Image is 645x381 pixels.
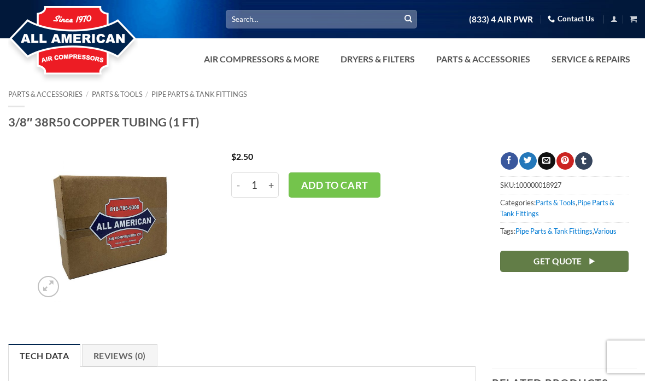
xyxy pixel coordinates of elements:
span: Get Quote [533,255,582,268]
span: / [145,90,148,99]
a: Parts & Tools [92,90,143,99]
span: 100000018927 [515,181,561,189]
a: Zoom [38,276,59,297]
h1: 3/8″ 38R50 COPPER TUBING (1 FT) [8,114,637,130]
a: Share on Twitter [519,152,536,170]
input: Reduce quantity of 3/8" 38R50 COPPER TUBING (1 FT) [231,172,244,198]
span: SKU: [500,176,629,193]
a: Parts & Accessories [430,48,537,70]
span: Tags: , [500,222,629,239]
nav: Breadcrumb [8,90,637,99]
a: View cart [630,12,637,26]
a: (833) 4 AIR PWR [469,10,533,29]
a: Air Compressors & More [197,48,326,70]
a: Get Quote [500,251,629,272]
a: Share on Tumblr [575,152,592,170]
input: Search… [226,10,417,28]
a: Parts & Tools [536,198,576,207]
input: Product quantity [244,172,265,198]
span: / [86,90,89,99]
img: Awaiting product image [32,152,183,303]
a: Reviews (0) [82,344,157,367]
a: Login [611,12,618,26]
a: Service & Repairs [545,48,637,70]
a: Parts & Accessories [8,90,83,99]
button: Add to cart [289,172,380,198]
a: Pin on Pinterest [556,152,573,170]
button: Submit [400,11,417,27]
a: Dryers & Filters [334,48,421,70]
a: Email to a Friend [538,152,555,170]
bdi: 2.50 [231,151,253,161]
a: Pipe Parts & Tank Fittings [515,227,593,235]
a: Various [594,227,617,235]
a: Tech Data [8,344,80,367]
input: Increase quantity of 3/8" 38R50 COPPER TUBING (1 FT) [265,172,279,198]
a: Contact Us [548,10,594,27]
a: Share on Facebook [501,152,518,170]
a: Pipe Parts & Tank Fittings [151,90,247,99]
span: $ [231,151,236,161]
span: Categories: , [500,194,629,222]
